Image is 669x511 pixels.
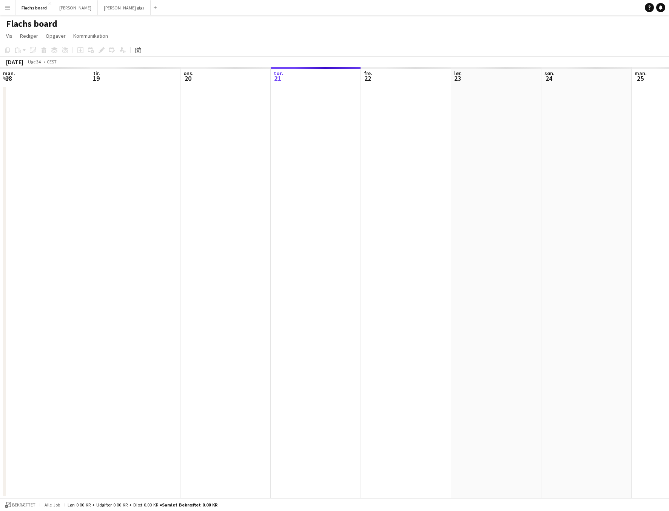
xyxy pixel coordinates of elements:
span: 25 [634,74,647,83]
span: 18 [2,74,15,83]
span: lør. [454,70,462,77]
span: tor. [274,70,283,77]
span: Bekræftet [12,502,35,508]
span: søn. [544,70,555,77]
div: [DATE] [6,58,23,66]
a: Vis [3,31,15,41]
div: Løn 0.00 KR + Udgifter 0.00 KR + Diæt 0.00 KR = [68,502,217,508]
span: 22 [363,74,372,83]
span: fre. [364,70,372,77]
button: [PERSON_NAME] [53,0,98,15]
span: Rediger [20,32,38,39]
span: man. [3,70,15,77]
button: [PERSON_NAME] gigs [98,0,151,15]
span: Uge 34 [25,59,44,65]
span: 19 [92,74,100,83]
span: Samlet bekræftet 0.00 KR [162,502,217,508]
span: Opgaver [46,32,66,39]
span: tir. [93,70,100,77]
a: Rediger [17,31,41,41]
span: Vis [6,32,12,39]
div: CEST [47,59,57,65]
a: Opgaver [43,31,69,41]
span: 23 [453,74,462,83]
button: Bekræftet [4,501,37,509]
a: Kommunikation [70,31,111,41]
span: ons. [183,70,194,77]
span: 24 [543,74,555,83]
span: man. [635,70,647,77]
span: 20 [182,74,194,83]
h1: Flachs board [6,18,57,29]
button: Flachs board [15,0,53,15]
span: Alle job [43,502,61,508]
span: 21 [273,74,283,83]
span: Kommunikation [73,32,108,39]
